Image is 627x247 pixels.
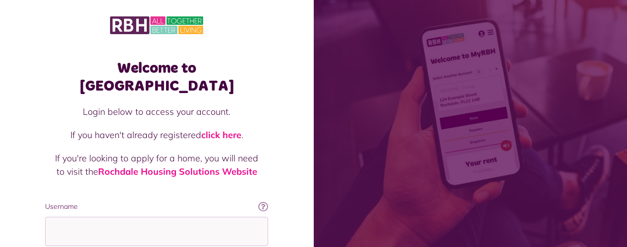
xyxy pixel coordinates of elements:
[45,59,268,95] h1: Welcome to [GEOGRAPHIC_DATA]
[98,166,257,177] a: Rochdale Housing Solutions Website
[55,105,258,118] p: Login below to access your account.
[110,15,203,36] img: MyRBH
[201,129,241,141] a: click here
[55,128,258,142] p: If you haven't already registered .
[55,151,258,178] p: If you're looking to apply for a home, you will need to visit the
[45,201,268,212] label: Username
